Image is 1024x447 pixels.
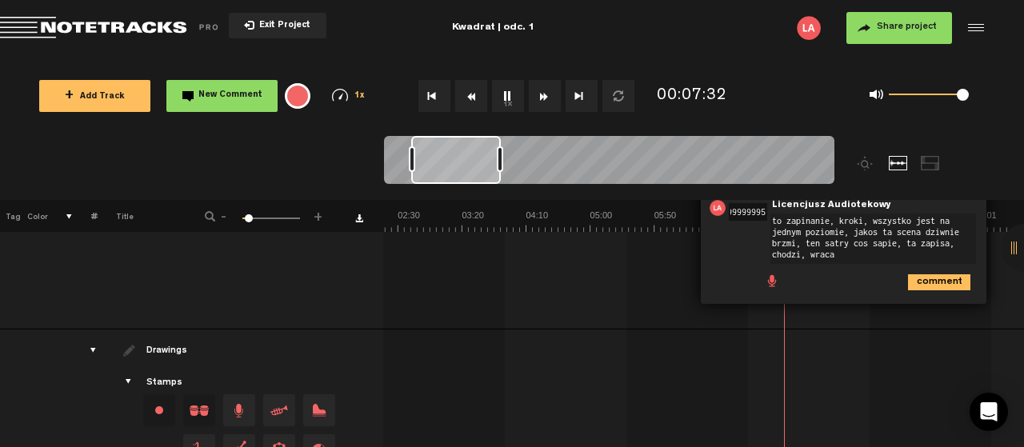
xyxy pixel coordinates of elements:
img: speedometer.svg [332,89,348,102]
span: New Comment [198,91,262,100]
span: Share project [877,22,937,32]
span: Drag and drop a stamp [183,394,215,426]
span: - [218,210,230,219]
span: Drag and drop a stamp [303,394,335,426]
div: drawings [74,342,99,358]
button: +Add Track [39,80,150,112]
button: Share project [846,12,952,44]
div: {{ tooltip_message }} [285,83,310,109]
span: + [312,210,325,219]
button: Go to beginning [418,80,450,112]
button: Exit Project [229,13,326,38]
div: Stamps [146,377,182,390]
span: Licencjusz Audiotekowy [770,200,893,211]
div: Change stamp color.To change the color of an existing stamp, select the stamp on the right and th... [143,394,175,426]
img: letters [710,200,726,216]
a: Download comments [355,214,363,222]
span: + [65,90,74,102]
div: 00:07:32 [657,85,727,108]
span: comment [908,274,921,287]
img: letters [797,16,821,40]
button: New Comment [166,80,278,112]
span: 1x [354,92,366,101]
th: # [73,200,98,232]
button: Go to end [566,80,598,112]
span: Drag and drop a stamp [263,394,295,426]
i: comment [908,274,970,290]
button: Rewind [455,80,487,112]
div: Open Intercom Messenger [970,393,1008,431]
span: Showcase stamps [123,376,136,389]
span: Add Track [65,93,125,102]
div: Kwadrat | odc. 1 [452,8,534,48]
div: Kwadrat | odc. 1 [329,8,658,48]
div: 1x [317,89,380,102]
div: Drawings [146,345,190,358]
button: Fast Forward [529,80,561,112]
button: Loop [602,80,634,112]
span: Exit Project [254,22,310,30]
th: Title [98,200,183,232]
span: Drag and drop a stamp [223,394,255,426]
th: Color [24,200,48,232]
button: 1x [492,80,524,112]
